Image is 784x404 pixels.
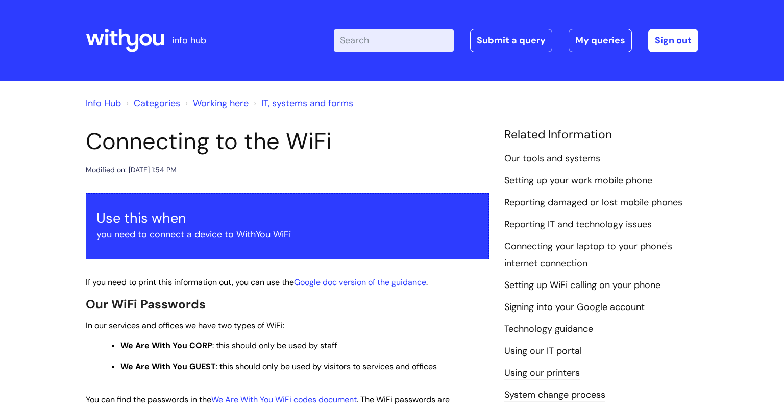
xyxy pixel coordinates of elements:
a: Our tools and systems [504,152,600,165]
span: If you need to print this information out, you can use the . [86,277,428,288]
a: Working here [193,97,249,109]
a: Categories [134,97,180,109]
a: Using our IT portal [504,345,582,358]
a: Sign out [648,29,698,52]
strong: We Are With You GUEST [120,361,216,372]
span: : this should only be used by staff [120,340,337,351]
a: My queries [569,29,632,52]
a: Reporting IT and technology issues [504,218,652,231]
h3: Use this when [96,210,478,226]
a: Connecting your laptop to your phone's internet connection [504,240,672,270]
p: you need to connect a device to WithYou WiFi [96,226,478,243]
a: Setting up WiFi calling on your phone [504,279,660,292]
span: Our WiFi Passwords [86,296,206,312]
a: Reporting damaged or lost mobile phones [504,196,682,209]
span: : this should only be used by visitors to services and offices [120,361,437,372]
p: info hub [172,32,206,49]
div: Modified on: [DATE] 1:54 PM [86,163,177,176]
a: Using our printers [504,367,580,380]
a: IT, systems and forms [261,97,353,109]
a: Submit a query [470,29,552,52]
a: Info Hub [86,97,121,109]
li: IT, systems and forms [251,95,353,111]
strong: We Are With You CORP [120,340,212,351]
li: Working here [183,95,249,111]
a: System change process [504,389,605,402]
h4: Related Information [504,128,698,142]
div: | - [334,29,698,52]
li: Solution home [124,95,180,111]
span: In our services and offices we have two types of WiFi: [86,320,284,331]
a: Technology guidance [504,323,593,336]
a: Google doc version of the guidance [294,277,426,288]
input: Search [334,29,454,52]
h1: Connecting to the WiFi [86,128,489,155]
a: Signing into your Google account [504,301,645,314]
a: Setting up your work mobile phone [504,174,652,187]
